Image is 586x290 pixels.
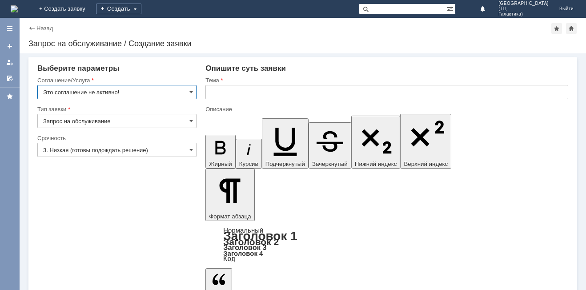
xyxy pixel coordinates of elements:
[351,116,401,169] button: Нижний индекс
[96,4,141,14] div: Создать
[262,118,309,169] button: Подчеркнутый
[223,226,263,234] a: Нормальный
[566,23,577,34] div: Сделать домашней страницей
[37,64,120,72] span: Выберите параметры
[3,55,17,69] a: Мои заявки
[498,6,549,12] span: (ТЦ
[312,161,348,167] span: Зачеркнутый
[11,5,18,12] img: logo
[400,114,451,169] button: Верхний индекс
[205,135,236,169] button: Жирный
[3,71,17,85] a: Мои согласования
[209,213,251,220] span: Формат абзаца
[404,161,448,167] span: Верхний индекс
[498,1,549,6] span: [GEOGRAPHIC_DATA]
[37,106,195,112] div: Тип заявки
[205,77,566,83] div: Тема
[265,161,305,167] span: Подчеркнутый
[205,227,568,262] div: Формат абзаца
[551,23,562,34] div: Добавить в избранное
[37,77,195,83] div: Соглашение/Услуга
[355,161,397,167] span: Нижний индекс
[3,39,17,53] a: Создать заявку
[37,135,195,141] div: Срочность
[11,5,18,12] a: Перейти на домашнюю страницу
[28,39,577,48] div: Запрос на обслуживание / Создание заявки
[205,64,286,72] span: Опишите суть заявки
[236,139,262,169] button: Курсив
[36,25,53,32] a: Назад
[205,169,254,221] button: Формат абзаца
[223,229,297,243] a: Заголовок 1
[223,243,266,251] a: Заголовок 3
[223,255,235,263] a: Код
[209,161,232,167] span: Жирный
[239,161,258,167] span: Курсив
[309,122,351,169] button: Зачеркнутый
[223,250,263,257] a: Заголовок 4
[223,237,279,247] a: Заголовок 2
[205,106,566,112] div: Описание
[446,4,455,12] span: Расширенный поиск
[498,12,549,17] span: Галактика)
